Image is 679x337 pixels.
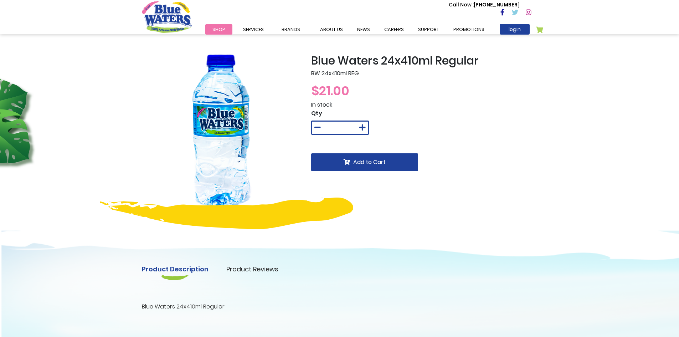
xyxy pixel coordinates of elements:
span: Shop [212,26,225,33]
a: Product Description [142,264,209,274]
img: yellow-design.png [100,198,353,229]
span: $21.00 [311,82,349,100]
span: Call Now : [449,1,474,8]
span: Brands [282,26,300,33]
span: In stock [311,101,332,109]
span: Add to Cart [353,158,386,166]
span: Services [243,26,264,33]
a: Product Reviews [226,264,278,274]
a: support [411,24,446,35]
a: Promotions [446,24,492,35]
p: BW 24x410ml REG [311,69,537,78]
span: Qty [311,109,322,117]
p: Blue Waters 24x410ml Regular [142,302,537,311]
button: Add to Cart [311,153,418,171]
a: News [350,24,377,35]
a: login [500,24,530,35]
h2: Blue Waters 24x410ml Regular [311,54,537,67]
a: about us [313,24,350,35]
p: [PHONE_NUMBER] [449,1,520,9]
img: Blue_Waters_24x410ml_Regular_1_1.png [142,54,300,213]
a: store logo [142,1,192,32]
a: careers [377,24,411,35]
